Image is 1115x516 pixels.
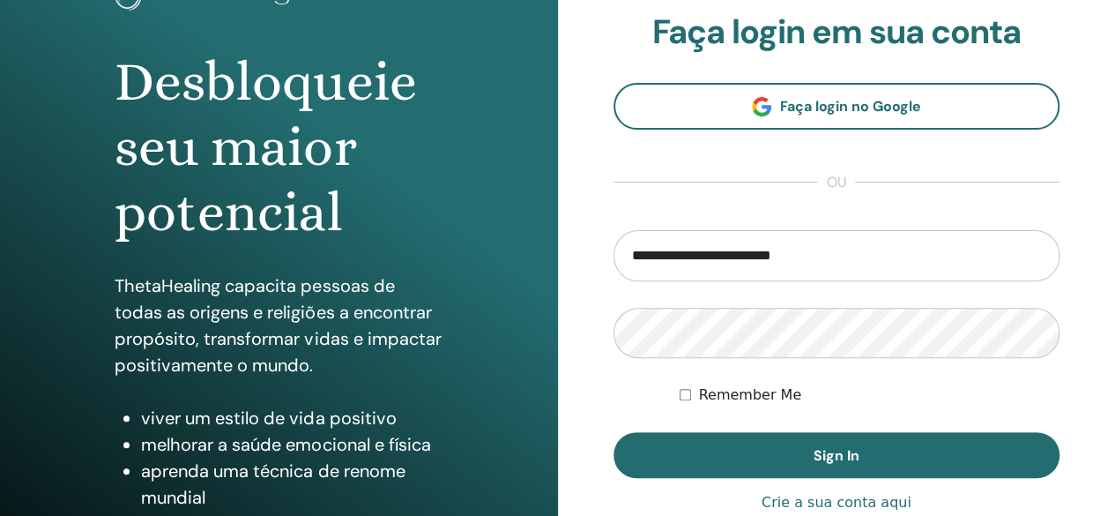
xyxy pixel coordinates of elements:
[762,492,911,513] a: Crie a sua conta aqui
[115,49,442,246] h1: Desbloqueie seu maior potencial
[115,273,442,378] p: ThetaHealing capacita pessoas de todas as origens e religiões a encontrar propósito, transformar ...
[141,431,442,458] li: melhorar a saúde emocional e física
[814,446,859,465] span: Sign In
[780,97,921,116] span: Faça login no Google
[698,385,801,406] label: Remember Me
[613,432,1060,478] button: Sign In
[141,458,442,511] li: aprenda uma técnica de renome mundial
[613,83,1060,130] a: Faça login no Google
[613,12,1060,53] h2: Faça login em sua conta
[680,385,1059,406] div: Keep me authenticated indefinitely or until I manually logout
[818,172,855,193] span: ou
[141,405,442,431] li: viver um estilo de vida positivo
